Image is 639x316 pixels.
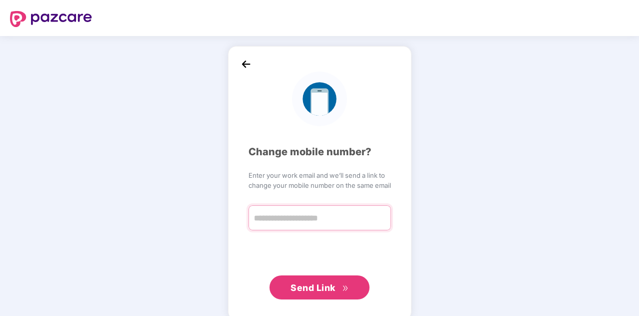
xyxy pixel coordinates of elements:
[238,57,253,72] img: back_icon
[248,170,391,180] span: Enter your work email and we’ll send a link to
[269,275,369,299] button: Send Linkdouble-right
[248,144,391,160] div: Change mobile number?
[292,72,346,126] img: logo
[290,282,335,293] span: Send Link
[10,11,92,27] img: logo
[342,285,348,291] span: double-right
[248,180,391,190] span: change your mobile number on the same email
